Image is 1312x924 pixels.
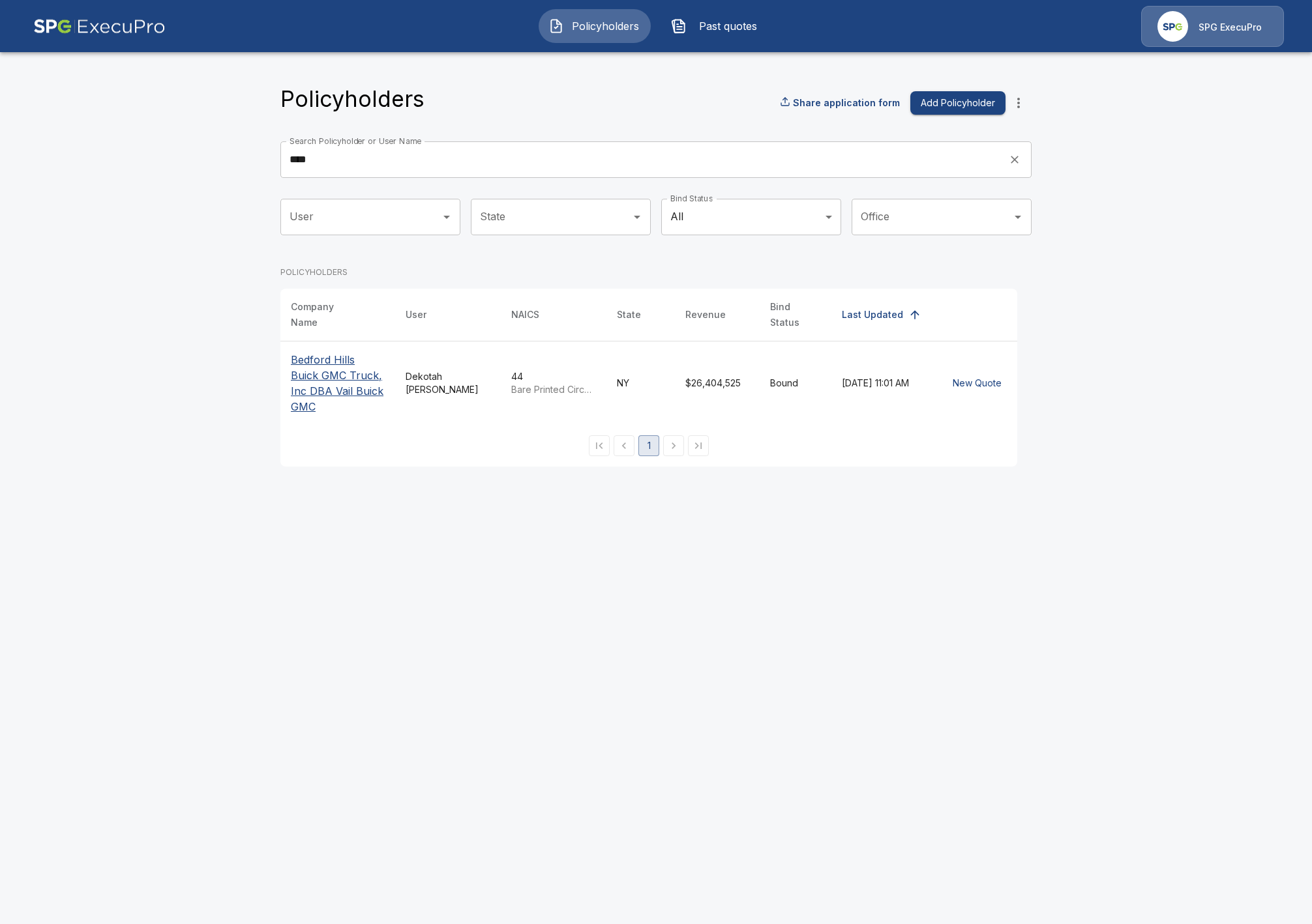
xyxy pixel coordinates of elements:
button: Add Policyholder [910,91,1006,115]
td: [DATE] 11:01 AM [831,341,937,425]
table: simple table [280,289,1017,425]
div: User [406,307,426,323]
button: Open [1009,208,1027,226]
span: Past quotes [692,18,764,34]
a: Agency IconSPG ExecuPro [1141,6,1284,47]
button: Past quotes IconPast quotes [661,9,773,43]
nav: pagination navigation [587,435,711,456]
h4: Policyholders [280,85,425,113]
a: Add Policyholder [905,91,1006,115]
div: NAICS [511,307,539,323]
label: Bind Status [670,193,713,204]
div: State [617,307,641,323]
button: Open [628,208,646,226]
img: AA Logo [33,6,166,47]
button: Policyholders IconPolicyholders [539,9,651,43]
div: All [661,199,841,235]
div: Dekotah [PERSON_NAME] [406,370,490,396]
p: SPG ExecuPro [1199,21,1262,34]
button: New Quote [947,371,1007,396]
div: Company Name [291,299,361,330]
th: Bind Status [760,289,831,341]
td: NY [606,341,675,425]
p: POLICYHOLDERS [280,267,1017,278]
button: Open [438,208,456,226]
td: $26,404,525 [675,341,760,425]
button: clear search [1005,150,1024,169]
button: more [1006,90,1032,116]
label: Search Policyholder or User Name [290,136,421,147]
td: Bound [760,341,831,425]
p: Bare Printed Circuit Board Manufacturing [511,383,596,396]
button: page 1 [638,435,659,456]
img: Past quotes Icon [671,18,687,34]
img: Agency Icon [1157,11,1188,42]
img: Policyholders Icon [548,18,564,34]
p: Share application form [793,96,900,109]
span: Policyholders [569,18,641,34]
div: Last Updated [842,307,903,323]
div: Revenue [685,307,726,323]
div: 44 [511,370,596,396]
p: Bedford Hills Buick GMC Truck, Inc DBA Vail Buick GMC [291,352,385,414]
